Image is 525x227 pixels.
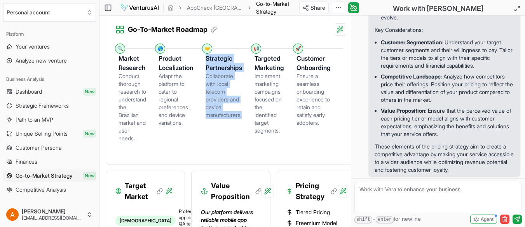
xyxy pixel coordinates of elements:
[16,43,50,51] span: Your ventures
[6,208,19,221] img: ACg8ocLo2YqbDyXwm31vU8l9U9iwBTV5Gdb82VirKzt35Ha_vjr6Qg=s96-c
[381,39,442,45] strong: Customer Segmentation
[115,216,176,226] div: [DEMOGRAPHIC_DATA]
[206,72,242,119] div: Collaborate with local telecom providers and device manufacturers.
[3,73,96,86] div: Business Analysis
[310,4,325,12] span: Share
[3,127,96,140] a: Unique Selling PointsNew
[381,107,425,114] strong: Value Proposition
[3,100,96,112] a: Strategic Frameworks
[3,28,96,40] div: Platform
[16,158,37,166] span: Finances
[381,71,514,105] li: : Analyze how competitors price their offerings. Position your pricing to reflect the value and d...
[296,180,337,202] h3: Pricing Strategy
[3,40,96,53] a: Your ventures
[297,72,331,127] div: Ensure a seamless onboarding experience to retain and satisfy early adopters.
[204,45,210,52] div: 🤝
[128,24,217,35] h3: Go-To-Market Roadmap
[16,130,68,138] span: Unique Selling Points
[256,0,289,15] span: Go-to-Market Strategy
[119,72,146,142] div: Conduct thorough research to understand the Brazilian market and user needs.
[16,88,42,96] span: Dashboard
[159,54,193,72] h3: Product Localization
[3,155,96,168] a: Finances
[3,86,96,98] a: DashboardNew
[376,216,394,224] kbd: enter
[297,54,331,72] h3: Customer Onboarding
[354,216,372,224] kbd: shift
[255,72,284,134] div: Implement marketing campaigns focused on the identified target segments.
[22,215,84,221] span: [EMAIL_ADDRESS][DOMAIN_NAME]
[375,26,514,34] h3: Key Considerations:
[159,72,193,127] div: Adapt the platform to cater to regional preferences and device variations.
[286,219,346,227] li: Freemium Model
[22,208,84,215] span: [PERSON_NAME]
[83,130,96,138] span: New
[255,54,284,72] h3: Targeted Marketing
[354,215,421,224] span: + for newline
[3,3,96,22] button: Select an organization
[3,183,96,196] a: Competitive Analysis
[16,172,73,180] span: Go-to-Market Strategy
[83,172,96,180] span: New
[3,169,96,182] a: Go-to-Market StrategyNew
[157,45,163,52] div: 🌎
[211,180,262,202] h3: Value Proposition
[253,45,259,52] div: 📢
[286,208,346,216] li: Tiered Pricing
[16,57,67,65] span: Analyze new venture
[393,3,483,14] h2: Work with [PERSON_NAME]
[206,54,242,72] h3: Strategic Partnerships
[381,73,441,80] strong: Competitive Landscape
[16,144,61,152] span: Customer Persona
[16,116,53,124] span: Path to an MVP
[117,45,123,52] div: 🔍
[470,215,497,224] button: Agent
[3,141,96,154] a: Customer Persona
[125,180,163,202] h3: Target Market
[381,37,514,71] li: : Understand your target customer segments and their willingness to pay. Tailor the tiers or mode...
[299,2,329,14] button: Share
[3,113,96,126] a: Path to an MVP
[16,102,69,110] span: Strategic Frameworks
[381,105,514,140] li: : Ensure that the perceived value of each pricing tier or model aligns with customer expectations...
[3,205,96,224] button: [PERSON_NAME][EMAIL_ADDRESS][DOMAIN_NAME]
[120,3,159,12] img: logo
[119,54,146,72] h3: Market Research
[16,186,66,194] span: Competitive Analysis
[375,143,514,174] p: These elements of the pricing strategy aim to create a competitive advantage by making your servi...
[295,45,301,52] div: 🚀
[83,88,96,96] span: New
[481,216,494,222] span: Agent
[187,4,243,12] a: AppCheck [GEOGRAPHIC_DATA]
[3,54,96,67] a: Analyze new venture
